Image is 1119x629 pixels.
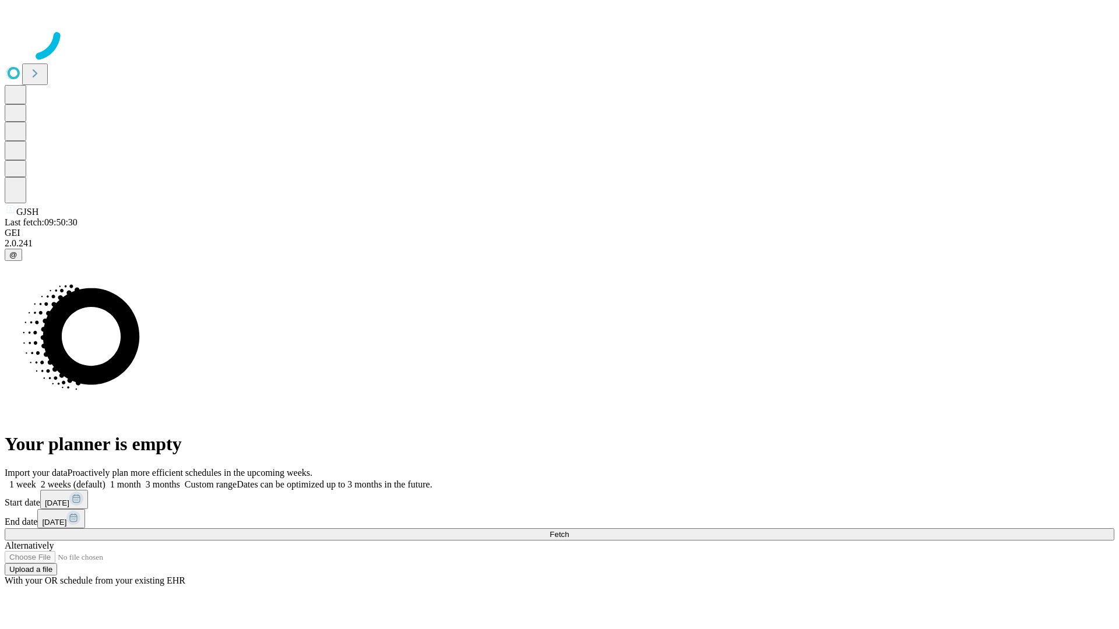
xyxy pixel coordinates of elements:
[5,433,1114,455] h1: Your planner is empty
[237,479,432,489] span: Dates can be optimized up to 3 months in the future.
[37,509,85,528] button: [DATE]
[146,479,180,489] span: 3 months
[9,479,36,489] span: 1 week
[5,238,1114,249] div: 2.0.241
[5,509,1114,528] div: End date
[45,499,69,507] span: [DATE]
[5,468,68,478] span: Import your data
[185,479,237,489] span: Custom range
[5,575,185,585] span: With your OR schedule from your existing EHR
[5,228,1114,238] div: GEI
[550,530,569,539] span: Fetch
[68,468,312,478] span: Proactively plan more efficient schedules in the upcoming weeks.
[5,217,78,227] span: Last fetch: 09:50:30
[5,563,57,575] button: Upload a file
[5,490,1114,509] div: Start date
[16,207,38,217] span: GJSH
[5,528,1114,540] button: Fetch
[9,250,17,259] span: @
[5,249,22,261] button: @
[42,518,66,526] span: [DATE]
[5,540,54,550] span: Alternatively
[40,490,88,509] button: [DATE]
[41,479,105,489] span: 2 weeks (default)
[110,479,141,489] span: 1 month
